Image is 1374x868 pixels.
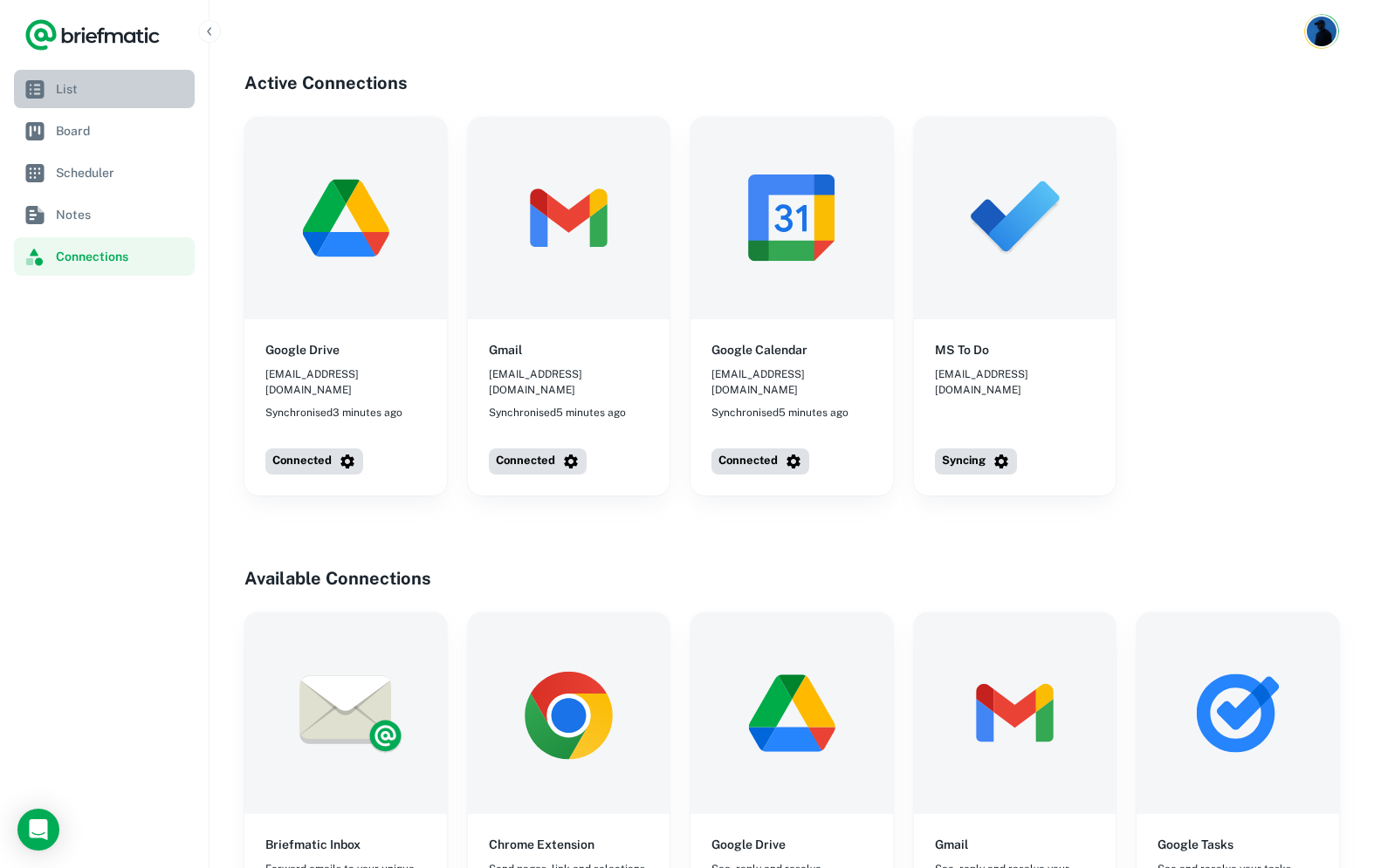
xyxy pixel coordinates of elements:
[265,448,363,475] button: Connected
[1304,14,1339,49] button: Account button
[14,154,195,192] a: Scheduler
[711,340,807,359] h6: Google Calendar
[14,237,195,276] a: Connections
[17,809,59,851] div: Open Intercom Messenger
[468,117,670,319] img: Gmail
[265,366,426,398] span: [EMAIL_ADDRESS][DOMAIN_NAME]
[1158,835,1233,854] h6: Google Tasks
[711,366,872,398] span: [EMAIL_ADDRESS][DOMAIN_NAME]
[489,366,649,398] span: [EMAIL_ADDRESS][DOMAIN_NAME]
[24,17,161,52] a: Logo
[914,117,1116,319] img: MS To Do
[489,405,626,420] span: Synchronised 5 minutes ago
[56,247,188,266] span: Connections
[244,117,447,319] img: Google Drive
[489,448,587,475] button: Connected
[690,612,893,815] img: Google Drive
[56,79,188,99] span: List
[914,612,1116,815] img: Gmail
[244,70,1339,96] h4: Active Connections
[711,405,848,420] span: Synchronised 5 minutes ago
[14,70,195,108] a: List
[244,612,447,815] img: Briefmatic Inbox
[14,195,195,234] a: Notes
[690,117,893,319] img: Google Calendar
[244,565,1339,591] h4: Available Connections
[935,340,989,359] h6: MS To Do
[489,835,594,854] h6: Chrome Extension
[1137,612,1339,815] img: Google Tasks
[56,163,188,182] span: Scheduler
[56,121,188,140] span: Board
[265,405,402,420] span: Synchronised 3 minutes ago
[1307,17,1336,46] img: Jenai Kemal
[935,448,1017,475] button: Syncing
[265,835,361,854] h6: Briefmatic Inbox
[935,366,1096,398] span: [EMAIL_ADDRESS][DOMAIN_NAME]
[14,112,195,150] a: Board
[265,340,340,359] h6: Google Drive
[56,205,188,224] span: Notes
[711,835,786,854] h6: Google Drive
[711,448,809,475] button: Connected
[489,340,522,359] h6: Gmail
[935,835,968,854] h6: Gmail
[468,612,670,815] img: Chrome Extension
